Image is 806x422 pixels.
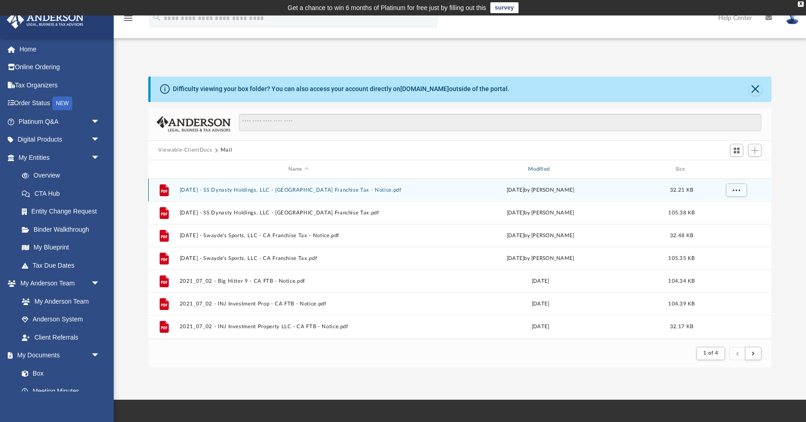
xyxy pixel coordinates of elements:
button: [DATE] - SS Dynasty Holdings, LLC - [GEOGRAPHIC_DATA] Franchise Tax.pdf [180,210,418,216]
span: 104.39 KB [668,301,695,306]
button: [DATE] - Swayde’s Sports, LLC - CA Franchise Tax.pdf [180,255,418,261]
a: Platinum Q&Aarrow_drop_down [6,112,114,131]
button: More options [726,183,747,197]
button: 1 of 4 [696,347,725,360]
button: Mail [221,146,232,154]
span: 32.21 KB [670,188,693,193]
span: arrow_drop_down [91,148,109,167]
div: [DATE] by [PERSON_NAME] [422,254,660,263]
img: User Pic [786,11,799,25]
span: 105.38 KB [668,210,695,215]
a: Entity Change Request [13,203,114,221]
div: [DATE] by [PERSON_NAME] [422,232,660,240]
div: NEW [52,97,72,110]
div: Difficulty viewing your box folder? You can also access your account directly on outside of the p... [173,84,509,94]
button: Close [749,83,762,96]
a: Box [13,364,105,382]
div: id [704,165,767,173]
a: My Entitiesarrow_drop_down [6,148,114,167]
div: id [152,165,175,173]
span: arrow_drop_down [91,112,109,131]
span: arrow_drop_down [91,346,109,365]
a: Online Ordering [6,58,114,76]
button: 2021_07_02 - Big Hitter 9 - CA FTB - Notice.pdf [180,278,418,284]
span: 32.17 KB [670,324,693,329]
button: [DATE] - SS Dynasty Holdings, LLC - [GEOGRAPHIC_DATA] Franchise Tax - Notice.pdf [180,187,418,193]
span: 104.34 KB [668,279,695,284]
div: [DATE] by [PERSON_NAME] [422,209,660,217]
i: search [152,12,162,22]
button: 2021_07_02 - INJ Investment Property LLC - CA FTB - Notice.pdf [180,324,418,330]
div: [DATE] [422,300,660,308]
a: Tax Organizers [6,76,114,94]
a: Binder Walkthrough [13,220,114,239]
button: 2021_07_02 - INJ Investment Prop - CA FTB - Notice.pdf [180,301,418,307]
div: Modified [421,165,660,173]
span: 105.35 KB [668,256,695,261]
div: grid [148,178,771,340]
a: Tax Due Dates [13,256,114,275]
div: close [798,1,804,7]
a: menu [123,17,134,24]
button: Viewable-ClientDocs [158,146,212,154]
button: [DATE] - Swayde’s Sports, LLC - CA Franchise Tax - Notice.pdf [180,233,418,239]
a: Client Referrals [13,328,109,346]
a: [DOMAIN_NAME] [400,85,449,92]
i: menu [123,13,134,24]
div: [DATE] [422,277,660,285]
div: Size [664,165,700,173]
a: My Documentsarrow_drop_down [6,346,109,365]
a: My Anderson Team [13,292,105,310]
a: Digital Productsarrow_drop_down [6,131,114,149]
div: [DATE] by [PERSON_NAME] [422,186,660,194]
a: Order StatusNEW [6,94,114,113]
span: arrow_drop_down [91,275,109,293]
div: [DATE] [422,323,660,331]
img: Anderson Advisors Platinum Portal [4,11,86,29]
a: Anderson System [13,310,109,329]
div: Get a chance to win 6 months of Platinum for free just by filling out this [287,2,486,13]
a: Overview [13,167,114,185]
span: 1 of 4 [703,351,718,356]
a: My Anderson Teamarrow_drop_down [6,275,109,293]
span: 32.48 KB [670,233,693,238]
button: Switch to Grid View [730,144,744,157]
span: arrow_drop_down [91,131,109,149]
a: Home [6,40,114,58]
a: CTA Hub [13,184,114,203]
button: Add [748,144,762,157]
input: Search files and folders [239,114,761,131]
a: My Blueprint [13,239,109,257]
a: survey [490,2,519,13]
div: Name [179,165,418,173]
a: Meeting Minutes [13,382,109,401]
